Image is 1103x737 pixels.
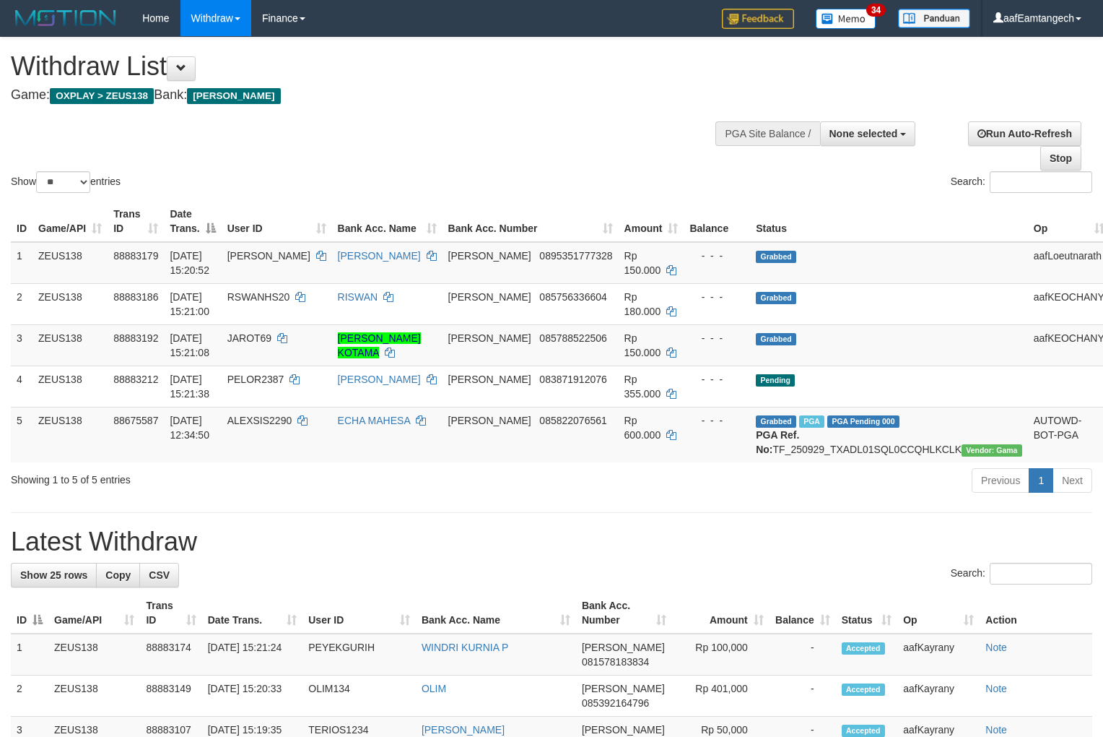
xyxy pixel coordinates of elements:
[539,415,606,426] span: Copy 085822076561 to clipboard
[140,592,201,634] th: Trans ID: activate to sort column ascending
[448,332,531,344] span: [PERSON_NAME]
[32,324,108,366] td: ZEUS138
[689,413,744,428] div: - - -
[968,121,1081,146] a: Run Auto-Refresh
[990,563,1092,585] input: Search:
[539,291,606,303] span: Copy 085756336604 to clipboard
[624,250,661,276] span: Rp 150.000
[227,332,271,344] span: JAROT69
[140,634,201,676] td: 88883174
[582,724,665,736] span: [PERSON_NAME]
[338,415,410,426] a: ECHA MAHESA
[442,201,619,242] th: Bank Acc. Number: activate to sort column ascending
[756,292,796,304] span: Grabbed
[689,372,744,387] div: - - -
[827,415,899,428] span: PGA Pending
[338,374,421,385] a: [PERSON_NAME]
[32,366,108,407] td: ZEUS138
[829,128,898,139] span: None selected
[842,684,885,696] span: Accepted
[799,415,824,428] span: Marked by aafpengsreynich
[170,415,209,441] span: [DATE] 12:34:50
[990,171,1092,193] input: Search:
[338,291,378,303] a: RISWAN
[756,429,799,455] b: PGA Ref. No:
[338,250,421,262] a: [PERSON_NAME]
[416,592,576,634] th: Bank Acc. Name: activate to sort column ascending
[302,634,416,676] td: PEYEKGURIH
[1040,146,1081,171] a: Stop
[722,9,794,29] img: Feedback.jpg
[422,642,509,653] a: WINDRI KURNIA P
[898,9,970,28] img: panduan.png
[689,290,744,304] div: - - -
[113,374,158,385] span: 88883212
[11,7,121,29] img: MOTION_logo.png
[842,642,885,655] span: Accepted
[962,444,1022,457] span: Vendor URL: https://trx31.1velocity.biz
[11,366,32,407] td: 4
[227,374,284,385] span: PELOR2387
[750,407,1028,462] td: TF_250929_TXADL01SQL0CCQHLKCLK
[582,656,649,668] span: Copy 081578183834 to clipboard
[11,171,121,193] label: Show entries
[48,676,140,717] td: ZEUS138
[11,407,32,462] td: 5
[619,201,684,242] th: Amount: activate to sort column ascending
[113,291,158,303] span: 88883186
[338,332,421,358] a: [PERSON_NAME] KOTAMA
[689,331,744,345] div: - - -
[985,724,1007,736] a: Note
[897,676,980,717] td: aafKayrany
[32,242,108,284] td: ZEUS138
[1029,468,1053,493] a: 1
[624,415,661,441] span: Rp 600.000
[50,88,154,104] span: OXPLAY > ZEUS138
[11,283,32,324] td: 2
[20,569,87,581] span: Show 25 rows
[11,676,48,717] td: 2
[32,283,108,324] td: ZEUS138
[985,642,1007,653] a: Note
[227,250,310,262] span: [PERSON_NAME]
[980,592,1092,634] th: Action
[422,683,446,694] a: OLIM
[539,374,606,385] span: Copy 083871912076 to clipboard
[897,592,980,634] th: Op: activate to sort column ascending
[672,592,770,634] th: Amount: activate to sort column ascending
[11,563,97,587] a: Show 25 rows
[113,415,158,426] span: 88675587
[770,634,836,676] td: -
[11,527,1092,556] h1: Latest Withdraw
[170,250,209,276] span: [DATE] 15:20:52
[951,563,1092,585] label: Search:
[227,415,292,426] span: ALEXSIS2290
[951,171,1092,193] label: Search:
[750,201,1028,242] th: Status
[36,171,90,193] select: Showentries
[113,332,158,344] span: 88883192
[222,201,332,242] th: User ID: activate to sort column ascending
[202,676,303,717] td: [DATE] 15:20:33
[96,563,140,587] a: Copy
[11,324,32,366] td: 3
[539,250,612,262] span: Copy 0895351777328 to clipboard
[582,642,665,653] span: [PERSON_NAME]
[302,592,416,634] th: User ID: activate to sort column ascending
[582,697,649,709] span: Copy 085392164796 to clipboard
[715,121,819,146] div: PGA Site Balance /
[448,250,531,262] span: [PERSON_NAME]
[836,592,897,634] th: Status: activate to sort column ascending
[539,332,606,344] span: Copy 085788522506 to clipboard
[582,683,665,694] span: [PERSON_NAME]
[105,569,131,581] span: Copy
[624,374,661,400] span: Rp 355.000
[202,592,303,634] th: Date Trans.: activate to sort column ascending
[170,332,209,358] span: [DATE] 15:21:08
[770,592,836,634] th: Balance: activate to sort column ascending
[770,676,836,717] td: -
[149,569,170,581] span: CSV
[684,201,750,242] th: Balance
[816,9,876,29] img: Button%20Memo.svg
[108,201,164,242] th: Trans ID: activate to sort column ascending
